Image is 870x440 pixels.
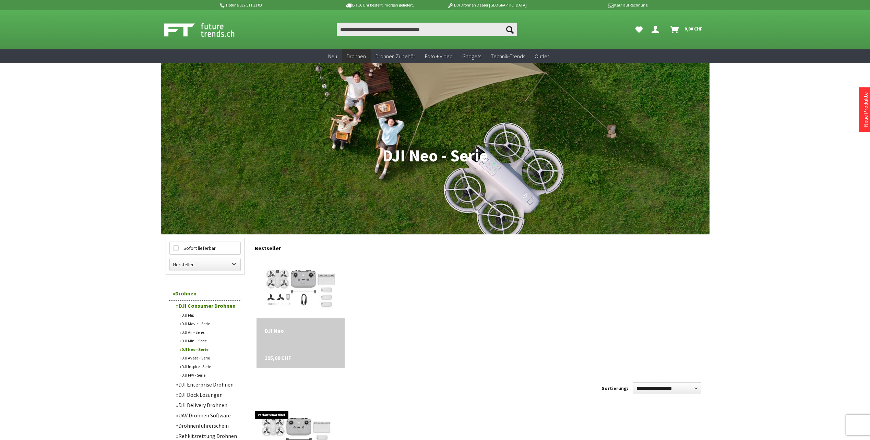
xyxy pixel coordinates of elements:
a: Gadgets [457,49,486,63]
a: DJI Consumer Drohnen [172,301,241,311]
label: Hersteller [170,258,240,271]
a: DJI FPV - Serie [176,371,241,379]
a: Technik-Trends [486,49,530,63]
a: DJI Enterprise Drohnen [172,379,241,390]
a: Drohnen [169,286,241,301]
a: Warenkorb [667,23,706,36]
p: Bis 16 Uhr bestellt, morgen geliefert. [326,1,433,9]
a: Outlet [530,49,554,63]
span: Drohnen [347,53,366,60]
span: Outlet [535,53,549,60]
a: Dein Konto [649,23,665,36]
label: Sofort lieferbar [170,242,240,254]
a: Foto + Video [420,49,457,63]
p: Kauf auf Rechnung [540,1,647,9]
img: Shop Futuretrends - zur Startseite wechseln [164,21,250,38]
p: Hotline 032 511 11 03 [219,1,326,9]
a: DJI Flip [176,311,241,319]
a: Drohnen Zubehör [371,49,420,63]
a: DJI Dock Lösungen [172,390,241,400]
span: 0,00 CHF [684,23,703,34]
a: DJI Delivery Drohnen [172,400,241,410]
a: Neu [323,49,342,63]
a: Neue Produkte [862,92,869,127]
span: Gadgets [462,53,481,60]
a: UAV Drohnen Software [172,410,241,420]
button: Suchen [503,23,517,36]
img: DJI Neo [264,257,337,318]
a: Meine Favoriten [632,23,646,36]
a: DJI Neo 195,00 CHF [265,327,336,335]
a: DJI Mini - Serie [176,337,241,345]
a: DJI Air - Serie [176,328,241,337]
div: DJI Neo [265,327,336,335]
span: Neu [328,53,337,60]
label: Sortierung: [602,383,628,394]
a: DJI Avata - Serie [176,354,241,362]
div: Bestseller [255,238,705,255]
span: Drohnen Zubehör [376,53,415,60]
span: Foto + Video [425,53,453,60]
span: 195,00 CHF [265,354,291,362]
a: Drohnenführerschein [172,420,241,431]
a: DJI Inspire - Serie [176,362,241,371]
a: DJI Neo - Serie [176,345,241,354]
p: DJI Drohnen Dealer [GEOGRAPHIC_DATA] [433,1,540,9]
a: DJI Mavic - Serie [176,319,241,328]
h1: DJI Neo - Serie [166,147,705,164]
input: Produkt, Marke, Kategorie, EAN, Artikelnummer… [337,23,517,36]
a: Drohnen [342,49,371,63]
span: Technik-Trends [491,53,525,60]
